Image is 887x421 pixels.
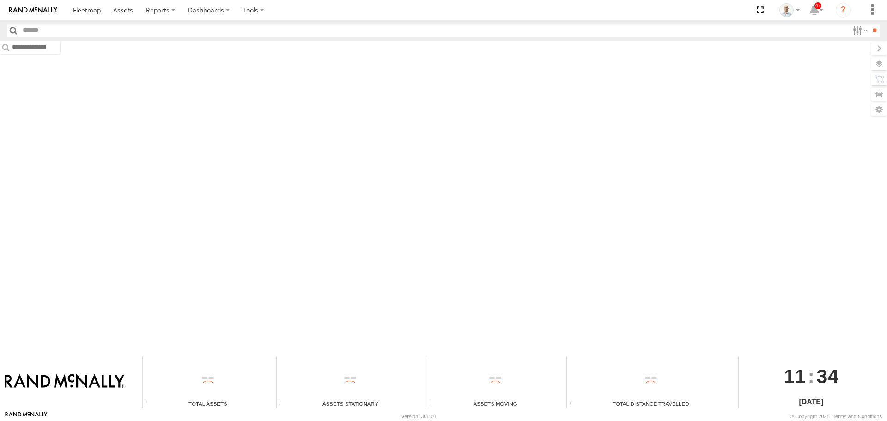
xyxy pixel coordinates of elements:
[427,400,563,408] div: Assets Moving
[784,356,806,396] span: 11
[833,414,882,419] a: Terms and Conditions
[816,356,838,396] span: 34
[567,400,735,408] div: Total Distance Travelled
[5,374,124,390] img: Rand McNally
[427,401,441,408] div: Total number of assets current in transit.
[5,412,48,421] a: Visit our Website
[9,7,57,13] img: rand-logo.svg
[567,401,581,408] div: Total distance travelled by all assets within specified date range and applied filters
[790,414,882,419] div: © Copyright 2025 -
[739,397,884,408] div: [DATE]
[401,414,437,419] div: Version: 308.01
[143,400,273,408] div: Total Assets
[277,401,291,408] div: Total number of assets current stationary.
[836,3,851,18] i: ?
[143,401,157,408] div: Total number of Enabled Assets
[849,24,869,37] label: Search Filter Options
[277,400,424,408] div: Assets Stationary
[739,356,884,396] div: :
[871,103,887,116] label: Map Settings
[776,3,803,17] div: Kurt Byers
